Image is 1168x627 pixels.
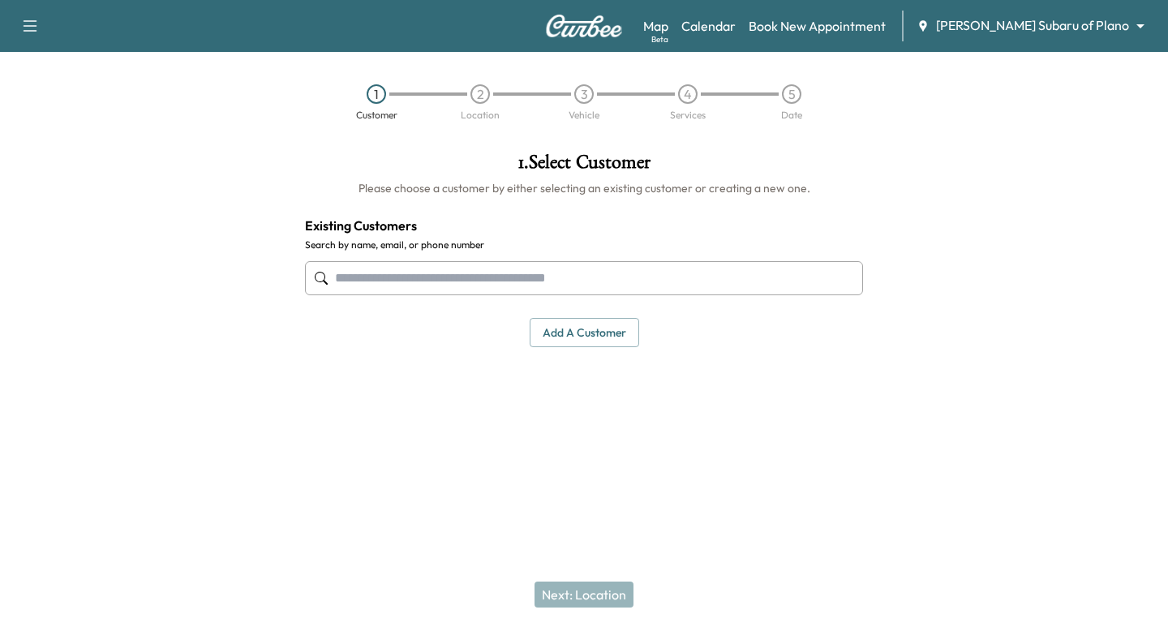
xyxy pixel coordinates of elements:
div: Customer [356,110,397,120]
div: Beta [651,33,668,45]
div: Location [461,110,500,120]
div: 2 [470,84,490,104]
img: Curbee Logo [545,15,623,37]
a: Calendar [681,16,736,36]
span: [PERSON_NAME] Subaru of Plano [936,16,1129,35]
a: Book New Appointment [749,16,886,36]
h6: Please choose a customer by either selecting an existing customer or creating a new one. [305,180,863,196]
div: 3 [574,84,594,104]
div: 5 [782,84,801,104]
div: 1 [367,84,386,104]
a: MapBeta [643,16,668,36]
h1: 1 . Select Customer [305,152,863,180]
div: 4 [678,84,698,104]
button: Add a customer [530,318,639,348]
label: Search by name, email, or phone number [305,238,863,251]
div: Services [670,110,706,120]
div: Date [781,110,802,120]
div: Vehicle [569,110,599,120]
h4: Existing Customers [305,216,863,235]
